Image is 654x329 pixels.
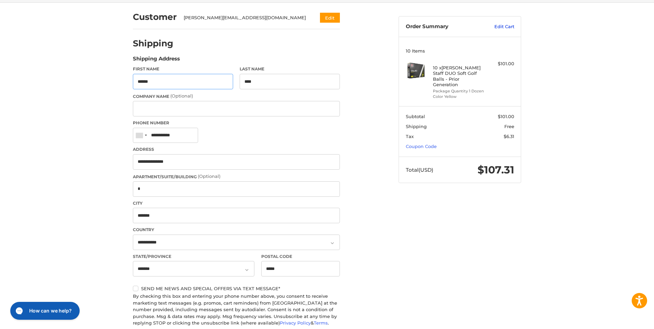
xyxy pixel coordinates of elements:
label: Country [133,227,340,233]
h2: Customer [133,12,177,22]
iframe: Gorgias live chat messenger [7,299,82,322]
span: $101.00 [498,114,514,119]
span: $6.31 [504,134,514,139]
h3: 10 Items [406,48,514,54]
h3: Order Summary [406,23,480,30]
div: By checking this box and entering your phone number above, you consent to receive marketing text ... [133,293,340,327]
small: (Optional) [170,93,193,99]
a: Terms [314,320,328,326]
label: Last Name [240,66,340,72]
span: Total (USD) [406,167,433,173]
label: Company Name [133,93,340,100]
span: Subtotal [406,114,425,119]
label: Address [133,146,340,152]
label: Phone Number [133,120,340,126]
span: Free [504,124,514,129]
label: Postal Code [261,253,340,260]
label: First Name [133,66,233,72]
label: City [133,200,340,206]
h2: Shipping [133,38,173,49]
a: Edit Cart [480,23,514,30]
label: State/Province [133,253,254,260]
a: Privacy Policy [280,320,311,326]
li: Color Yellow [433,94,485,100]
span: $107.31 [478,163,514,176]
button: Edit [320,13,340,23]
legend: Shipping Address [133,55,180,66]
li: Package Quantity 1 Dozen [433,88,485,94]
label: Apartment/Suite/Building [133,173,340,180]
label: Send me news and special offers via text message* [133,286,340,291]
span: Shipping [406,124,427,129]
div: [PERSON_NAME][EMAIL_ADDRESS][DOMAIN_NAME] [184,14,307,21]
small: (Optional) [198,173,220,179]
div: $101.00 [487,60,514,67]
h4: 10 x [PERSON_NAME] Staff DUO Soft Golf Balls - Prior Generation [433,65,485,87]
span: Tax [406,134,414,139]
a: Coupon Code [406,144,437,149]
